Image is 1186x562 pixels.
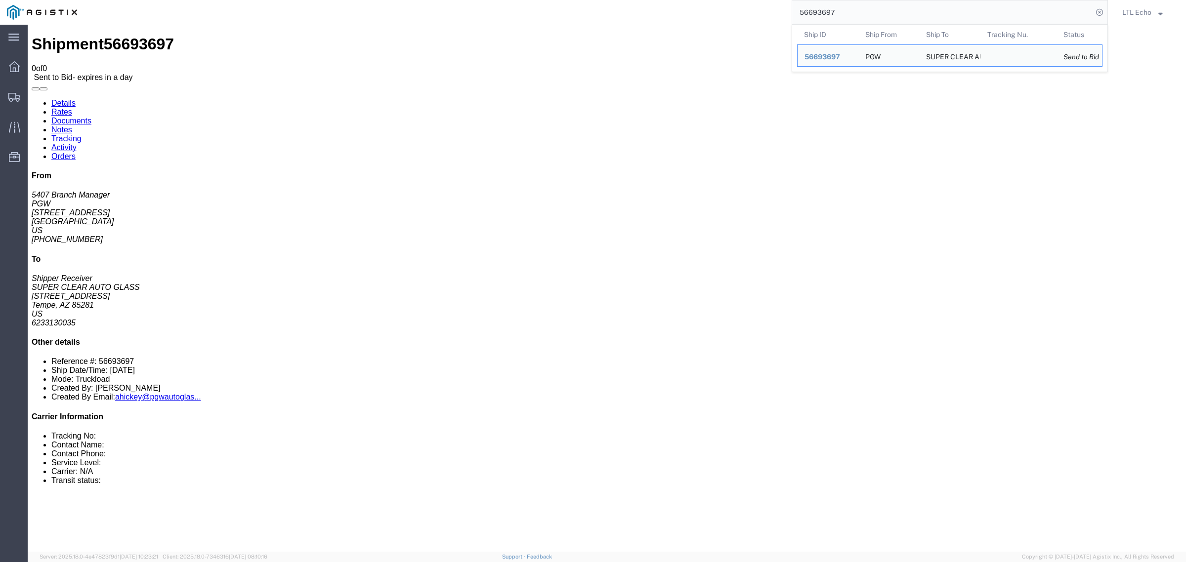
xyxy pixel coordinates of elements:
[527,554,552,560] a: Feedback
[980,25,1057,44] th: Tracking Nu.
[858,25,920,44] th: Ship From
[1022,553,1174,561] span: Copyright © [DATE]-[DATE] Agistix Inc., All Rights Reserved
[919,25,980,44] th: Ship To
[163,554,267,560] span: Client: 2025.18.0-7346316
[792,0,1093,24] input: Search for shipment number, reference number
[502,554,527,560] a: Support
[1057,25,1102,44] th: Status
[865,45,881,66] div: PGW
[120,554,158,560] span: [DATE] 10:23:21
[926,45,974,66] div: SUPER CLEAR AUTO GLASS
[1122,7,1151,18] span: LTL Echo
[805,53,840,61] span: 56693697
[28,25,1186,552] iframe: FS Legacy Container
[1122,6,1172,18] button: LTL Echo
[7,5,77,20] img: logo
[40,554,158,560] span: Server: 2025.18.0-4e47823f9d1
[797,25,858,44] th: Ship ID
[1063,52,1095,62] div: Send to Bid
[805,52,851,62] div: 56693697
[797,25,1107,72] table: Search Results
[229,554,267,560] span: [DATE] 08:10:16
